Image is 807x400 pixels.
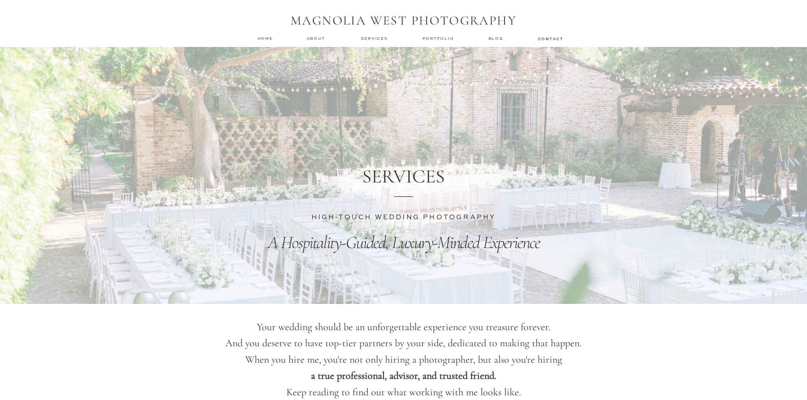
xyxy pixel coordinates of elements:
a: about [307,36,328,41]
h3: HIGH-TOUCH WEDDING PHOTOGRAPHY [301,212,507,221]
h1: MAGNOLIA WEST PHOTOGRAPHY [285,13,522,29]
a: services [361,36,389,41]
a: contact [538,36,563,41]
a: home [258,36,274,41]
p: A Hospitality-Guided, Luxury-Minded Experience [231,231,577,255]
a: Blog [488,36,505,41]
a: Portfolio [422,36,456,41]
b: a true professional, advisor, and trusted friend. [311,370,496,382]
h1: SERVICES [362,165,446,186]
